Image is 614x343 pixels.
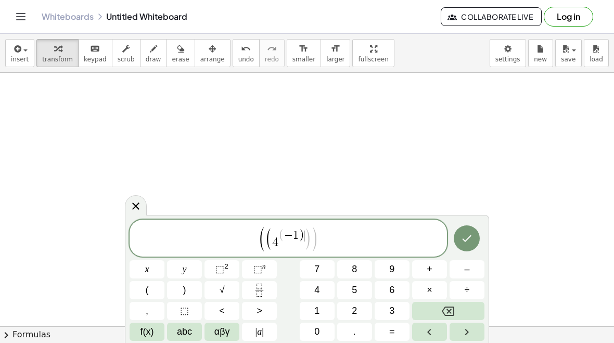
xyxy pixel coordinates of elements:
button: , [130,302,164,320]
span: smaller [292,56,315,63]
button: keyboardkeypad [78,39,112,67]
button: 9 [375,260,410,278]
span: | [255,326,258,337]
button: Alphabet [167,323,202,341]
button: Less than [204,302,239,320]
span: + [427,262,432,276]
button: Collaborate Live [441,7,542,26]
span: 4 [272,236,278,248]
span: new [534,56,547,63]
span: 6 [389,283,394,297]
button: 5 [337,281,372,299]
span: insert [11,56,29,63]
button: 6 [375,281,410,299]
button: Placeholder [167,302,202,320]
span: 1 [314,304,319,318]
button: undoundo [233,39,260,67]
button: Divide [450,281,484,299]
span: transform [42,56,73,63]
button: Absolute value [242,323,277,341]
button: erase [166,39,195,67]
i: undo [241,43,251,55]
button: settings [490,39,526,67]
button: Plus [412,260,447,278]
span: a [255,325,264,339]
button: load [584,39,609,67]
span: y [183,262,187,276]
button: x [130,260,164,278]
button: 1 [300,302,335,320]
span: , [146,304,148,318]
span: > [257,304,262,318]
span: 4 [314,283,319,297]
span: Collaborate Live [450,12,533,21]
sup: 2 [224,262,228,270]
span: fullscreen [358,56,388,63]
button: transform [36,39,79,67]
span: 8 [352,262,357,276]
span: ) [311,226,318,252]
button: Right arrow [450,323,484,341]
span: undo [238,56,254,63]
button: Square root [204,281,239,299]
span: scrub [118,56,135,63]
button: 0 [300,323,335,341]
button: Log in [544,7,593,27]
span: 5 [352,283,357,297]
span: 0 [314,325,319,339]
button: Functions [130,323,164,341]
span: ( [258,226,266,252]
button: Superscript [242,260,277,278]
span: ( [278,229,284,242]
span: 1 [293,230,299,242]
button: Squared [204,260,239,278]
button: Greater than [242,302,277,320]
span: ( [146,283,149,297]
span: load [590,56,603,63]
span: keypad [84,56,107,63]
span: abc [177,325,192,339]
span: ) [304,227,312,250]
button: format_sizesmaller [287,39,321,67]
span: ) [299,229,304,242]
span: ( [265,227,272,250]
span: αβγ [214,325,230,339]
span: redo [265,56,279,63]
span: . [353,325,356,339]
button: Times [412,281,447,299]
button: Minus [450,260,484,278]
i: format_size [330,43,340,55]
button: Backspace [412,302,484,320]
span: save [561,56,575,63]
sup: n [262,262,266,270]
button: . [337,323,372,341]
span: × [427,283,432,297]
span: √ [220,283,225,297]
span: larger [326,56,344,63]
span: draw [146,56,161,63]
span: – [464,262,469,276]
button: insert [5,39,34,67]
span: < [219,304,225,318]
span: x [145,262,149,276]
button: 2 [337,302,372,320]
button: fullscreen [352,39,394,67]
button: scrub [112,39,140,67]
span: 9 [389,262,394,276]
span: ⬚ [253,264,262,274]
span: − [284,230,293,242]
button: save [555,39,582,67]
button: Equals [375,323,410,341]
span: ) [183,283,186,297]
span: 7 [314,262,319,276]
button: Fraction [242,281,277,299]
button: 4 [300,281,335,299]
button: ( [130,281,164,299]
button: y [167,260,202,278]
i: format_size [299,43,309,55]
i: redo [267,43,277,55]
button: 7 [300,260,335,278]
span: ⬚ [215,264,224,274]
button: format_sizelarger [321,39,350,67]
